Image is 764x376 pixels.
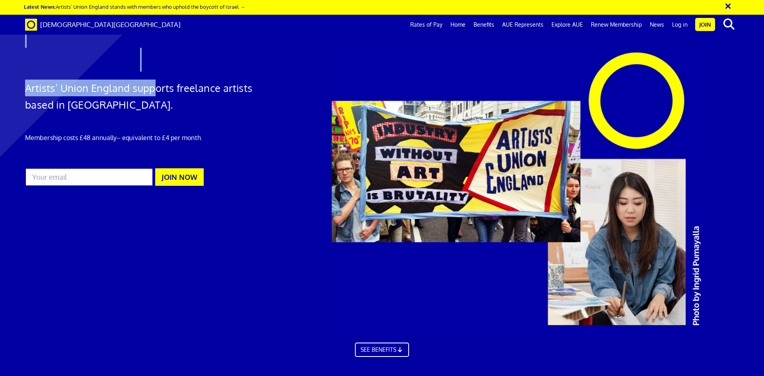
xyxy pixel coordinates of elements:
a: Explore AUE [548,15,587,35]
a: Latest News:Artists’ Union England stands with members who uphold the boycott of Israel → [24,3,245,10]
strong: Latest News: [24,3,56,10]
a: News [646,15,668,35]
p: Membership costs £48 annually – equivalent to £4 per month. [25,133,255,142]
button: JOIN NOW [155,168,204,186]
a: AUE Represents [498,15,548,35]
a: SEE BENEFITS [355,343,409,357]
h1: Artists’ Union England supports freelance artists based in [GEOGRAPHIC_DATA]. [25,80,255,113]
a: Join [695,18,715,31]
a: Rates of Pay [406,15,446,35]
a: Home [446,15,470,35]
a: Renew Membership [587,15,646,35]
input: Your email [25,168,153,186]
button: search [717,16,741,33]
a: Log in [668,15,692,35]
span: [DEMOGRAPHIC_DATA][GEOGRAPHIC_DATA] [40,20,181,29]
a: Brand [DEMOGRAPHIC_DATA][GEOGRAPHIC_DATA] [19,15,187,35]
a: Benefits [470,15,498,35]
